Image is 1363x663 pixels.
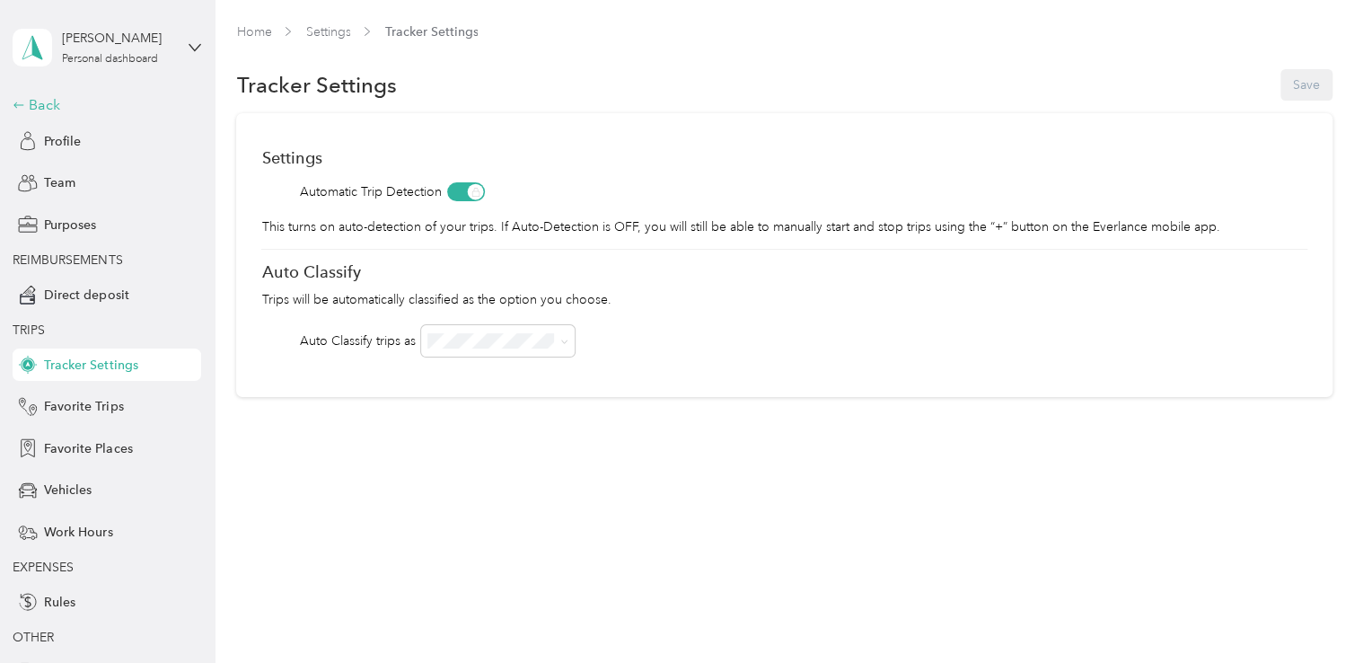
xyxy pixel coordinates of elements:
[261,148,1306,167] div: Settings
[261,262,1306,281] div: Auto Classify
[299,331,415,350] div: Auto Classify trips as
[62,54,158,65] div: Personal dashboard
[13,252,122,268] span: REIMBURSEMENTS
[261,217,1306,236] p: This turns on auto-detection of your trips. If Auto-Detection is OFF, you will still be able to m...
[44,593,75,612] span: Rules
[236,24,271,40] a: Home
[305,24,350,40] a: Settings
[44,286,128,305] span: Direct deposit
[261,290,1306,309] p: Trips will be automatically classified as the option you choose.
[44,439,132,458] span: Favorite Places
[44,356,137,375] span: Tracker Settings
[44,173,75,192] span: Team
[1262,562,1363,663] iframe: Everlance-gr Chat Button Frame
[44,216,96,234] span: Purposes
[13,323,45,338] span: TRIPS
[44,397,123,416] span: Favorite Trips
[236,75,396,94] h1: Tracker Settings
[13,94,192,116] div: Back
[13,630,54,645] span: OTHER
[384,22,478,41] span: Tracker Settings
[13,560,74,575] span: EXPENSES
[44,523,112,542] span: Work Hours
[44,132,81,151] span: Profile
[62,29,174,48] div: [PERSON_NAME]
[299,182,441,201] span: Automatic Trip Detection
[44,481,92,499] span: Vehicles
